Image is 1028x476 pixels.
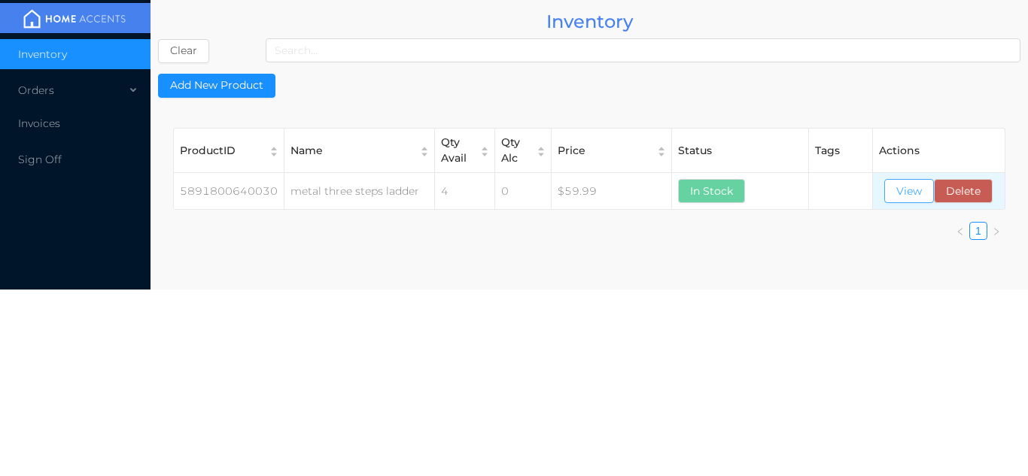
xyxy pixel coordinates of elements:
[479,144,490,157] div: Sort
[552,173,672,210] td: $59.99
[678,143,802,159] div: Status
[495,173,552,210] td: 0
[536,144,546,157] div: Sort
[678,179,745,203] button: In Stock
[480,144,490,147] i: icon: caret-up
[269,144,279,147] i: icon: caret-up
[419,144,430,157] div: Sort
[290,143,412,159] div: Name
[969,222,987,240] li: 1
[18,153,62,166] span: Sign Off
[435,173,495,210] td: 4
[18,47,67,61] span: Inventory
[174,173,284,210] td: 5891800640030
[269,144,279,157] div: Sort
[537,150,546,153] i: icon: caret-down
[934,179,993,203] button: Delete
[269,150,279,153] i: icon: caret-down
[815,143,867,159] div: Tags
[284,173,435,210] td: metal three steps ladder
[480,150,490,153] i: icon: caret-down
[501,135,528,166] div: Qty Alc
[537,144,546,147] i: icon: caret-up
[987,222,1005,240] li: Next Page
[158,8,1020,35] div: Inventory
[266,38,1020,62] input: Search...
[441,135,472,166] div: Qty Avail
[18,8,131,30] img: mainBanner
[420,150,430,153] i: icon: caret-down
[657,150,667,153] i: icon: caret-down
[879,143,999,159] div: Actions
[992,227,1001,236] i: icon: right
[158,74,275,98] button: Add New Product
[18,117,60,130] span: Invoices
[657,144,667,147] i: icon: caret-up
[158,39,209,63] button: Clear
[656,144,667,157] div: Sort
[951,222,969,240] li: Previous Page
[420,144,430,147] i: icon: caret-up
[975,225,981,237] a: 1
[180,143,261,159] div: ProductID
[956,227,965,236] i: icon: left
[884,179,934,203] button: View
[558,143,649,159] div: Price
